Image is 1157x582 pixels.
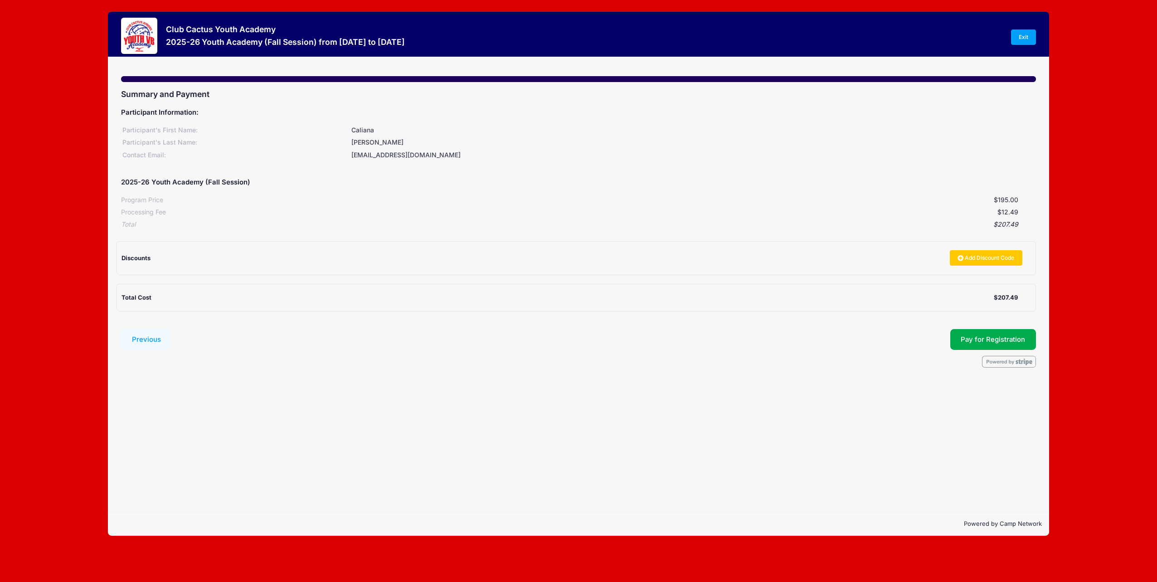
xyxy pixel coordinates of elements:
h3: 2025-26 Youth Academy (Fall Session) from [DATE] to [DATE] [166,37,405,47]
span: Discounts [122,254,151,262]
div: $207.49 [994,293,1018,302]
button: Previous [121,329,172,350]
a: Add Discount Code [950,250,1022,266]
div: Processing Fee [121,208,166,217]
div: [PERSON_NAME] [350,138,1036,147]
button: Pay for Registration [950,329,1036,350]
div: Program Price [121,195,163,205]
h5: 2025-26 Youth Academy (Fall Session) [121,179,250,187]
p: Powered by Camp Network [115,519,1042,529]
div: Participant's First Name: [121,126,350,135]
div: [EMAIL_ADDRESS][DOMAIN_NAME] [350,150,1036,160]
div: $207.49 [136,220,1018,229]
div: Contact Email: [121,150,350,160]
div: Participant's Last Name: [121,138,350,147]
div: Total Cost [122,293,994,302]
h5: Participant Information: [121,109,1036,117]
h3: Summary and Payment [121,89,1036,99]
div: $12.49 [166,208,1018,217]
div: Total [121,220,136,229]
a: Exit [1011,29,1036,45]
h3: Club Cactus Youth Academy [166,24,405,34]
div: Caliana [350,126,1036,135]
span: $195.00 [994,196,1018,204]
